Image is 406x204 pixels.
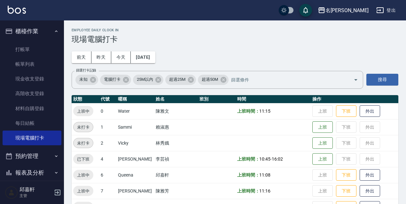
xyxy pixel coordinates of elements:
[99,151,116,167] td: 4
[299,4,312,17] button: save
[73,188,93,194] span: 上班中
[3,23,61,40] button: 櫃檯作業
[72,51,91,63] button: 前天
[236,95,311,103] th: 時間
[336,105,356,117] button: 下班
[5,186,18,199] img: Person
[72,28,398,32] h2: Employee Daily Clock In
[259,109,270,114] span: 11:15
[73,156,93,162] span: 已下班
[74,140,93,147] span: 未打卡
[75,76,91,83] span: 未知
[259,156,270,162] span: 10:45
[116,167,154,183] td: Queena
[100,76,124,83] span: 電腦打卡
[116,103,154,119] td: Water
[198,76,222,83] span: 超過50M
[3,57,61,72] a: 帳單列表
[99,135,116,151] td: 2
[99,103,116,119] td: 0
[236,151,311,167] td: -
[360,185,380,197] button: 外出
[154,167,198,183] td: 邱嘉軒
[3,164,61,181] button: 報表及分析
[73,172,93,178] span: 上班中
[116,183,154,199] td: [PERSON_NAME]
[237,156,260,162] b: 上班時間：
[154,95,198,103] th: 姓名
[116,135,154,151] td: Vicky
[351,75,361,85] button: Open
[259,172,270,178] span: 11:08
[374,4,398,16] button: 登出
[116,95,154,103] th: 暱稱
[325,6,369,14] div: 名[PERSON_NAME]
[74,124,93,131] span: 未打卡
[131,51,155,63] button: [DATE]
[165,76,189,83] span: 超過25M
[360,105,380,117] button: 外出
[154,103,198,119] td: 陳雅文
[312,153,333,165] button: 上班
[75,75,98,85] div: 未知
[154,119,198,135] td: 賴淑惠
[3,148,61,164] button: 預約管理
[76,68,96,73] label: 篩選打卡記錄
[154,151,198,167] td: 李芸禎
[154,135,198,151] td: 林秀娥
[111,51,131,63] button: 今天
[336,185,356,197] button: 下班
[133,75,164,85] div: 25M以內
[133,76,157,83] span: 25M以內
[259,188,270,193] span: 11:16
[237,109,260,114] b: 上班時間：
[8,6,26,14] img: Logo
[100,75,131,85] div: 電腦打卡
[237,172,260,178] b: 上班時間：
[3,42,61,57] a: 打帳單
[198,75,229,85] div: 超過50M
[73,108,93,115] span: 上班中
[99,183,116,199] td: 7
[20,186,52,193] h5: 邱嘉軒
[3,116,61,131] a: 每日結帳
[312,137,333,149] button: 上班
[154,183,198,199] td: 陳雅芳
[20,193,52,199] p: 主管
[91,51,111,63] button: 昨天
[72,95,99,103] th: 狀態
[336,169,356,181] button: 下班
[3,101,61,116] a: 材料自購登錄
[3,86,61,101] a: 高階收支登錄
[99,167,116,183] td: 6
[237,188,260,193] b: 上班時間：
[72,35,398,44] h3: 現場電腦打卡
[99,119,116,135] td: 1
[165,75,196,85] div: 超過25M
[366,74,398,86] button: 搜尋
[3,72,61,86] a: 現金收支登錄
[99,95,116,103] th: 代號
[116,119,154,135] td: Sammi
[272,156,283,162] span: 16:02
[311,95,398,103] th: 操作
[230,74,342,85] input: 篩選條件
[198,95,236,103] th: 班別
[360,169,380,181] button: 外出
[312,121,333,133] button: 上班
[315,4,371,17] button: 名[PERSON_NAME]
[3,131,61,145] a: 現場電腦打卡
[116,151,154,167] td: [PERSON_NAME]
